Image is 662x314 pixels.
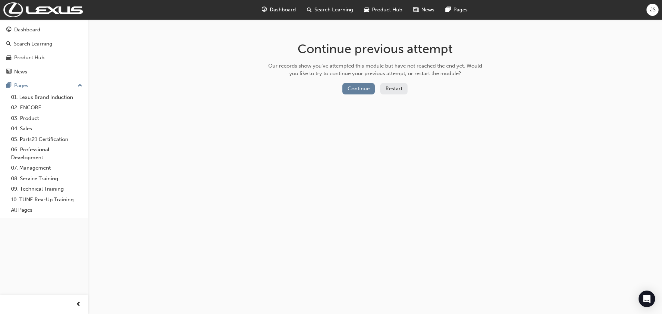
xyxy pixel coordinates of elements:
img: Trak [3,2,83,17]
span: car-icon [364,6,369,14]
span: prev-icon [76,300,81,309]
button: DashboardSearch LearningProduct HubNews [3,22,85,79]
a: pages-iconPages [440,3,473,17]
a: 09. Technical Training [8,184,85,194]
div: Search Learning [14,40,52,48]
span: News [421,6,434,14]
a: Search Learning [3,38,85,50]
a: News [3,65,85,78]
a: All Pages [8,205,85,215]
a: 01. Lexus Brand Induction [8,92,85,103]
div: Product Hub [14,54,44,62]
span: Product Hub [372,6,402,14]
a: guage-iconDashboard [256,3,301,17]
button: Pages [3,79,85,92]
a: 10. TUNE Rev-Up Training [8,194,85,205]
span: car-icon [6,55,11,61]
a: 04. Sales [8,123,85,134]
a: 03. Product [8,113,85,124]
button: JS [646,4,659,16]
div: Pages [14,82,28,90]
div: Dashboard [14,26,40,34]
span: guage-icon [262,6,267,14]
div: Our records show you've attempted this module but have not reached the end yet. Would you like to... [266,62,484,78]
a: Product Hub [3,51,85,64]
span: pages-icon [445,6,451,14]
a: news-iconNews [408,3,440,17]
span: news-icon [6,69,11,75]
a: 05. Parts21 Certification [8,134,85,145]
a: 07. Management [8,163,85,173]
span: pages-icon [6,83,11,89]
span: Pages [453,6,468,14]
span: search-icon [307,6,312,14]
a: search-iconSearch Learning [301,3,359,17]
a: car-iconProduct Hub [359,3,408,17]
div: Open Intercom Messenger [639,291,655,307]
a: Dashboard [3,23,85,36]
span: Dashboard [270,6,296,14]
span: search-icon [6,41,11,47]
h1: Continue previous attempt [266,41,484,57]
span: Search Learning [314,6,353,14]
span: news-icon [413,6,419,14]
a: 06. Professional Development [8,144,85,163]
a: 02. ENCORE [8,102,85,113]
span: up-icon [78,81,82,90]
button: Restart [380,83,408,94]
button: Continue [342,83,375,94]
span: JS [650,6,655,14]
span: guage-icon [6,27,11,33]
a: 08. Service Training [8,173,85,184]
div: News [14,68,27,76]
